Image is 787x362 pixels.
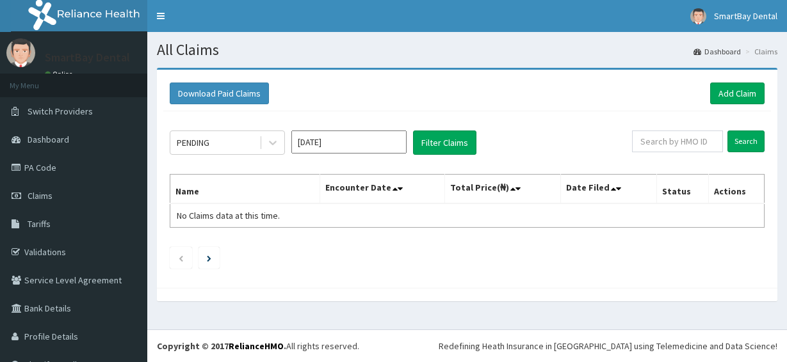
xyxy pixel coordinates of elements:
input: Select Month and Year [291,130,407,153]
img: User Image [6,38,35,67]
th: Encounter Date [320,175,444,204]
button: Filter Claims [413,130,476,155]
th: Total Price(₦) [445,175,561,204]
th: Name [170,175,320,204]
a: Online [45,70,76,79]
span: SmartBay Dental [714,10,777,22]
a: RelianceHMO [229,340,284,352]
li: Claims [742,46,777,57]
h1: All Claims [157,42,777,58]
a: Dashboard [694,46,741,57]
img: User Image [690,8,706,24]
span: Claims [28,190,53,201]
strong: Copyright © 2017 . [157,340,286,352]
th: Actions [708,175,764,204]
span: Switch Providers [28,106,93,117]
input: Search by HMO ID [632,130,723,152]
div: Redefining Heath Insurance in [GEOGRAPHIC_DATA] using Telemedicine and Data Science! [439,340,777,352]
span: Dashboard [28,134,69,145]
p: SmartBay Dental [45,52,130,63]
a: Previous page [178,252,184,264]
footer: All rights reserved. [147,329,787,362]
input: Search [727,130,765,152]
div: PENDING [177,136,209,149]
span: Tariffs [28,218,51,230]
th: Status [656,175,708,204]
button: Download Paid Claims [170,83,269,104]
a: Add Claim [710,83,765,104]
span: No Claims data at this time. [177,210,280,221]
th: Date Filed [561,175,657,204]
a: Next page [207,252,211,264]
